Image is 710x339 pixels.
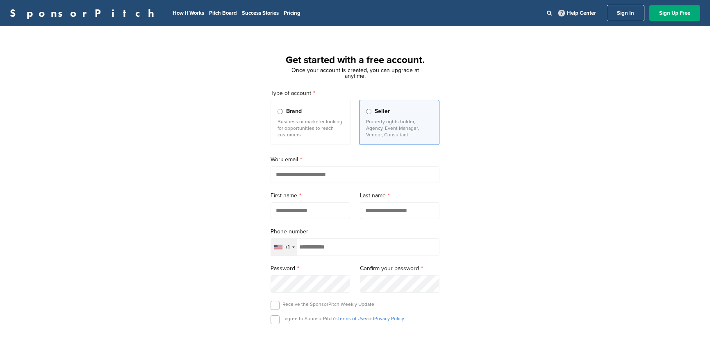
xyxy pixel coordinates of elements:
a: Pitch Board [209,10,237,16]
span: Brand [286,107,302,116]
input: Brand Business or marketer looking for opportunities to reach customers [278,109,283,114]
span: Once your account is created, you can upgrade at anytime. [291,67,419,79]
label: Type of account [271,89,439,98]
div: Selected country [271,239,297,255]
label: Password [271,264,350,273]
input: Seller Property rights holder, Agency, Event Manager, Vendor, Consultant [366,109,371,114]
a: Success Stories [242,10,279,16]
a: Help Center [557,8,598,18]
a: Sign In [607,5,644,21]
p: Property rights holder, Agency, Event Manager, Vendor, Consultant [366,118,432,138]
p: I agree to SponsorPitch’s and [282,315,404,322]
a: SponsorPitch [10,8,159,18]
span: Seller [375,107,390,116]
label: Confirm your password [360,264,439,273]
label: Work email [271,155,439,164]
p: Business or marketer looking for opportunities to reach customers [278,118,344,138]
a: Sign Up Free [649,5,700,21]
p: Receive the SponsorPitch Weekly Update [282,301,374,307]
h1: Get started with a free account. [261,53,449,68]
label: First name [271,191,350,200]
a: Privacy Policy [374,316,404,321]
label: Last name [360,191,439,200]
label: Phone number [271,227,439,236]
a: How It Works [173,10,204,16]
div: +1 [285,244,290,250]
a: Pricing [284,10,300,16]
a: Terms of Use [337,316,366,321]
